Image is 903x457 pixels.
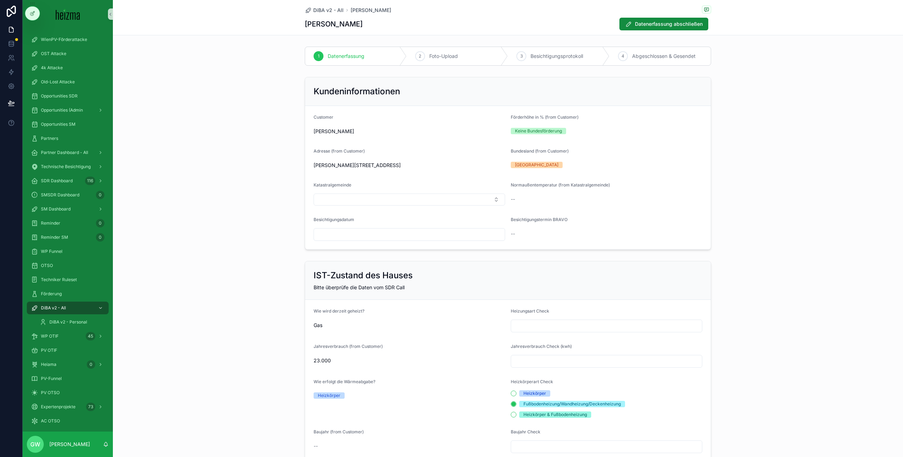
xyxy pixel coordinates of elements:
[314,357,505,364] span: 23.000
[41,150,88,155] span: Partner Dashboard - All
[87,360,95,369] div: 0
[41,107,83,113] span: Opportunities (Admin
[27,217,109,230] a: Reminder0
[314,182,351,188] span: Katastralgemeinde
[27,386,109,399] a: PV OTSO
[27,33,109,46] a: WienPV-Förderattacke
[511,148,569,154] span: Bundesland (from Customer)
[41,348,57,353] span: PV OTIF
[635,20,703,28] span: Datenerfassung abschließen
[511,182,610,188] span: Normaußentemperatur (from Katastralgemeinde)
[314,429,364,434] span: Baujahr (from Customer)
[619,18,708,30] button: Datenerfassung abschließen
[27,245,109,258] a: WP Funnel
[41,362,56,367] span: Heiama
[515,162,558,168] div: [GEOGRAPHIC_DATA]
[41,376,62,381] span: PV-Funnel
[305,7,344,14] a: DiBA v2 - All
[41,178,73,184] span: SDR Dashboard
[41,333,59,339] span: WP OTIF
[27,118,109,131] a: Opportunities SM
[27,287,109,300] a: Förderung
[27,203,109,215] a: SM Dashboard
[27,189,109,201] a: SMSDR Dashboard0
[27,231,109,244] a: Reminder SM0
[35,316,109,328] a: DiBA v2 - Personal
[41,220,60,226] span: Reminder
[56,8,80,20] img: App logo
[41,235,68,240] span: Reminder SM
[314,194,505,206] button: Select Button
[314,128,354,135] span: [PERSON_NAME]
[27,259,109,272] a: OTSO
[314,148,365,154] span: Adresse (from Customer)
[305,19,363,29] h1: [PERSON_NAME]
[41,249,62,254] span: WP Funnel
[27,330,109,343] a: WP OTIF45
[41,277,77,283] span: Techniker Ruleset
[511,230,515,237] span: --
[313,7,344,14] span: DiBA v2 - All
[318,392,340,399] div: Heizkörper
[27,344,109,357] a: PV OTIF
[314,344,383,349] span: Jahresverbrauch (from Customer)
[30,440,40,449] span: GW
[49,319,87,325] span: DiBA v2 - Personal
[49,441,90,448] p: [PERSON_NAME]
[314,443,318,450] span: --
[511,114,578,120] span: Förderhöhe in % (from Customer)
[41,390,60,396] span: PV OTSO
[27,132,109,145] a: Partners
[314,379,375,384] span: Wie erfolgt die Wärmeabgabe?
[96,191,104,199] div: 0
[318,53,320,59] span: 1
[27,415,109,427] a: AC OTSO
[96,219,104,227] div: 0
[41,121,75,127] span: Opportunities SM
[41,65,63,71] span: 4k Attacke
[314,322,505,329] span: Gas
[314,284,405,290] span: Bitte überprüfe die Daten vom SDR Call
[86,332,95,340] div: 45
[523,411,587,418] div: Heizkörper & Fußbodenheizung
[85,177,95,185] div: 116
[531,53,583,60] span: Besichtigungsprotokoll
[41,37,87,42] span: WienPV-Förderattacke
[27,146,109,159] a: Partner Dashboard - All
[27,160,109,173] a: Technische Besichtigung
[511,429,540,434] span: Baujahr Check
[41,404,75,410] span: Expertenprojekte
[523,401,621,407] div: Fußbodenheizung/Wandheizung/Deckenheizung
[511,217,568,222] span: Besichtigungstermin BRAVO
[41,51,66,57] span: OST Attacke
[86,403,95,411] div: 73
[429,53,458,60] span: Foto-Upload
[41,206,71,212] span: SM Dashboard
[27,76,109,88] a: Old-Lost Attacke
[622,53,624,59] span: 4
[511,196,515,203] span: --
[511,344,572,349] span: Jahresverbrauch Check (kwh)
[520,53,523,59] span: 3
[314,162,505,169] span: [PERSON_NAME][STREET_ADDRESS]
[27,372,109,385] a: PV-Funnel
[41,418,60,424] span: AC OTSO
[41,192,79,198] span: SMSDR Dashboard
[511,308,549,314] span: Heizungsart Check
[27,302,109,314] a: DiBA v2 - All
[23,28,113,432] div: scrollable content
[41,93,78,99] span: Opportunities SDR
[523,390,546,397] div: Heizkörper
[27,174,109,187] a: SDR Dashboard116
[41,136,58,141] span: Partners
[27,47,109,60] a: OST Attacke
[632,53,696,60] span: Abgeschlossen & Gesendet
[515,128,562,134] div: Keine Bundesförderung
[27,273,109,286] a: Techniker Ruleset
[27,400,109,413] a: Expertenprojekte73
[351,7,391,14] a: [PERSON_NAME]
[314,217,354,222] span: Besichtigungsdatum
[27,358,109,371] a: Heiama0
[328,53,364,60] span: Datenerfassung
